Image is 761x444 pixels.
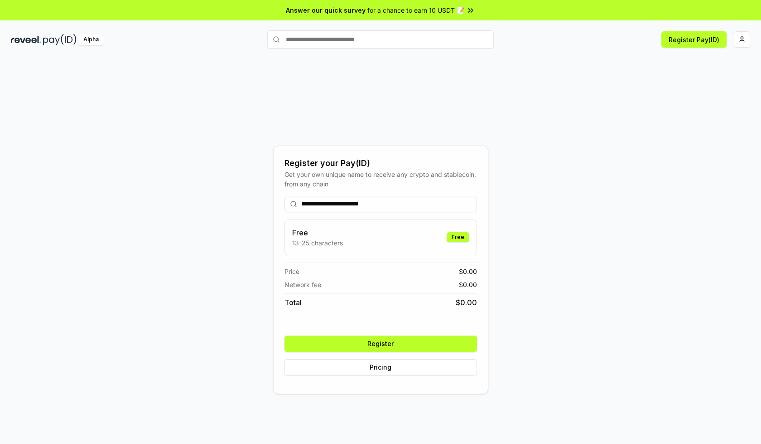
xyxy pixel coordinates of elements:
span: $ 0.00 [456,297,477,308]
h3: Free [292,227,343,238]
button: Pricing [284,359,477,376]
img: pay_id [43,34,77,45]
span: Answer our quick survey [286,5,366,15]
span: Total [284,297,302,308]
p: 13-25 characters [292,238,343,248]
div: Alpha [78,34,104,45]
img: reveel_dark [11,34,41,45]
span: Network fee [284,280,321,289]
button: Register [284,336,477,352]
span: $ 0.00 [459,280,477,289]
button: Register Pay(ID) [661,31,727,48]
div: Register your Pay(ID) [284,157,477,170]
span: Price [284,267,299,276]
div: Free [447,232,469,242]
span: $ 0.00 [459,267,477,276]
div: Get your own unique name to receive any crypto and stablecoin, from any chain [284,170,477,189]
span: for a chance to earn 10 USDT 📝 [367,5,464,15]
